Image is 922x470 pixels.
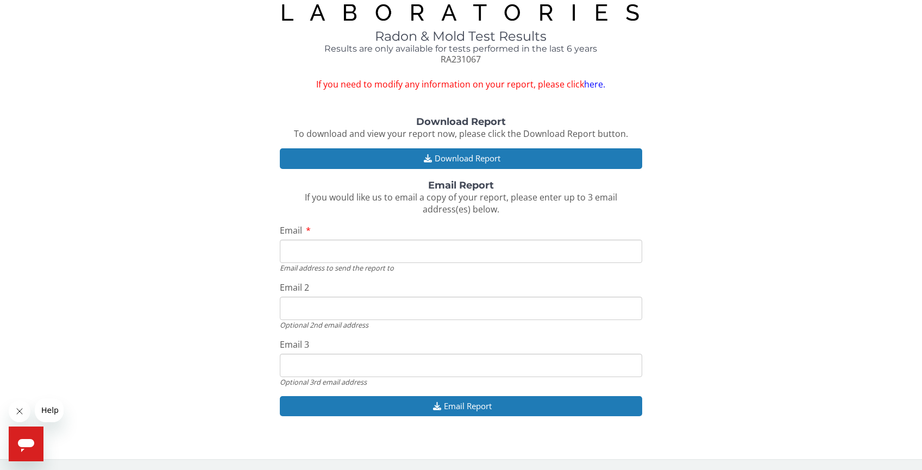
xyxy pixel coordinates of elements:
div: Optional 2nd email address [280,320,642,330]
iframe: Button to launch messaging window [9,427,43,461]
strong: Email Report [428,179,494,191]
span: Email [280,224,302,236]
span: If you would like us to email a copy of your report, please enter up to 3 email address(es) below. [305,191,617,216]
a: here. [584,78,605,90]
div: Optional 3rd email address [280,377,642,387]
iframe: Close message [9,400,30,422]
div: Email address to send the report to [280,263,642,273]
h4: Results are only available for tests performed in the last 6 years [280,44,642,54]
span: If you need to modify any information on your report, please click [280,78,642,91]
strong: Download Report [416,116,506,128]
iframe: Message from company [35,398,64,422]
h1: Radon & Mold Test Results [280,29,642,43]
button: Email Report [280,396,642,416]
span: RA231067 [441,53,481,65]
span: Email 3 [280,339,309,350]
button: Download Report [280,148,642,168]
span: To download and view your report now, please click the Download Report button. [294,128,628,140]
span: Email 2 [280,281,309,293]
